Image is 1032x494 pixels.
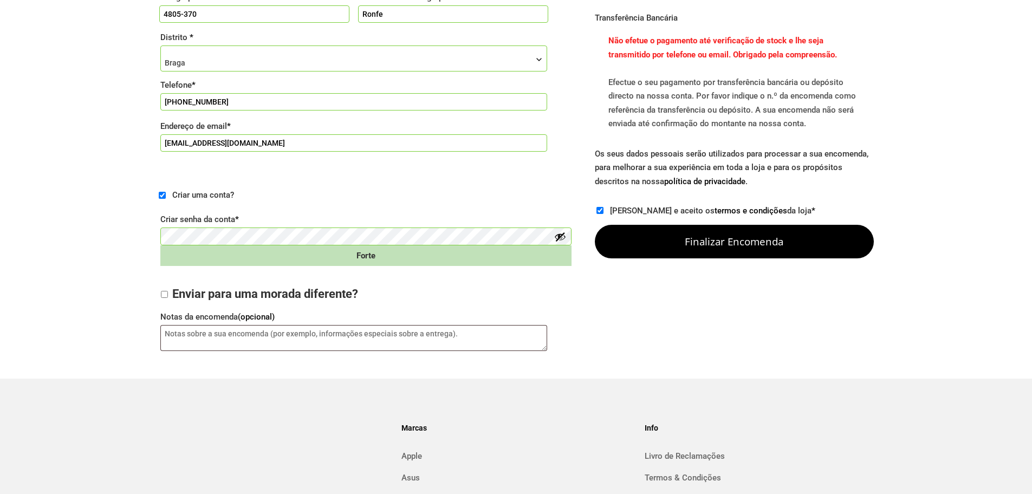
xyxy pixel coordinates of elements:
div: Forte [160,245,572,266]
label: Telefone [160,77,548,93]
a: política de privacidade [664,177,745,186]
label: [PERSON_NAME] e aceito os da loja [610,206,815,216]
span: (opcional) [238,312,275,322]
label: Distrito [160,29,548,45]
label: Endereço de email [160,118,548,134]
a: Asus [401,469,630,486]
a: Apple [401,447,630,465]
span: Criar uma conta? [172,190,234,200]
h4: Marcas [401,419,630,437]
a: termos e condições [715,206,787,216]
button: Finalizar encomenda [595,225,874,258]
p: Efectue o seu pagamento por transferência bancária ou depósito directo na nossa conta. Por favor ... [603,34,866,131]
label: Transferência Bancária [595,13,678,23]
h4: Info [645,419,873,437]
input: Enviar para uma morada diferente? [161,291,168,298]
span: Braga [161,46,547,72]
a: Termos & Condições [645,469,873,486]
span: Enviar para uma morada diferente? [172,287,358,301]
label: Criar senha da conta [160,211,572,227]
label: Notas da encomenda [160,309,548,325]
b: Não efetue o pagamento até verificação de stock e lhe seja transmitido por telefone ou email. Obr... [608,36,837,60]
input: Criar uma conta? [159,192,166,199]
a: Livro de Reclamações [645,447,873,465]
span: Distrito [160,45,548,71]
p: Os seus dados pessoais serão utilizados para processar a sua encomenda, para melhorar a sua exper... [595,147,874,201]
button: Show password [554,231,566,243]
